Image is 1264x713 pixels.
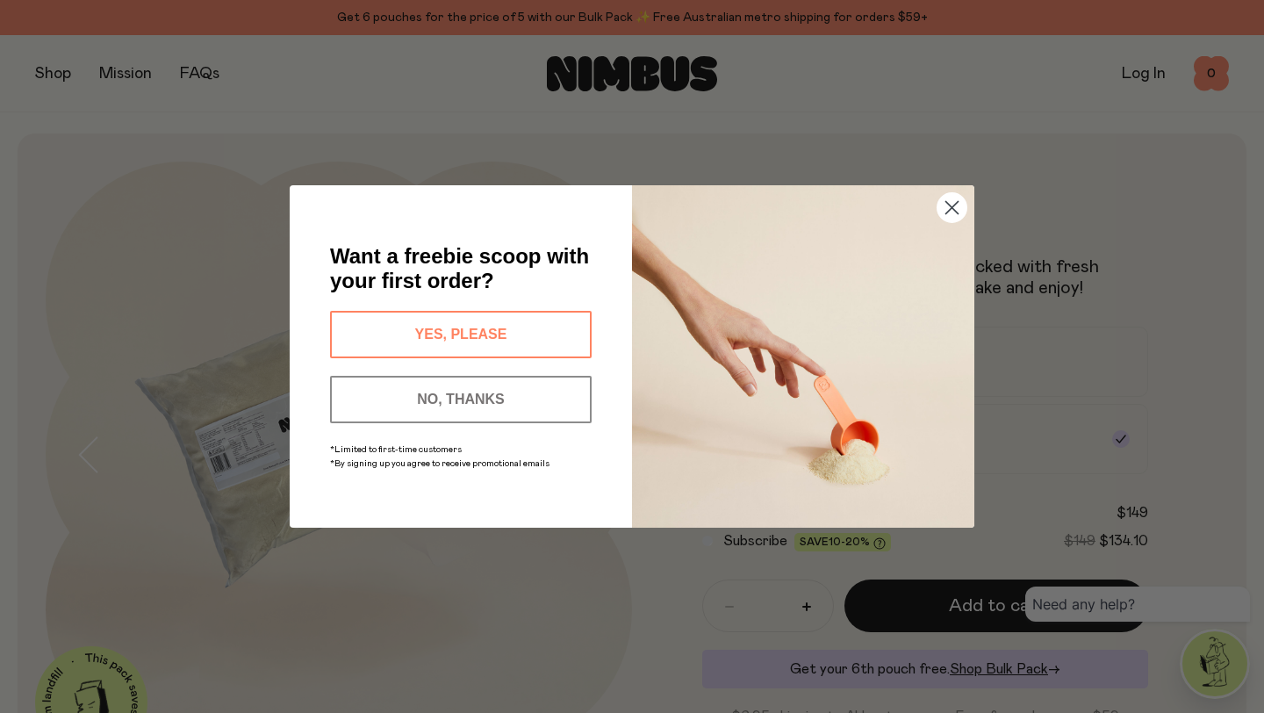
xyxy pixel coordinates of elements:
button: YES, PLEASE [330,311,592,358]
img: c0d45117-8e62-4a02-9742-374a5db49d45.jpeg [632,185,974,528]
span: Want a freebie scoop with your first order? [330,244,589,292]
button: NO, THANKS [330,376,592,423]
button: Close dialog [937,192,967,223]
span: *By signing up you agree to receive promotional emails [330,459,549,468]
span: *Limited to first-time customers [330,445,462,454]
